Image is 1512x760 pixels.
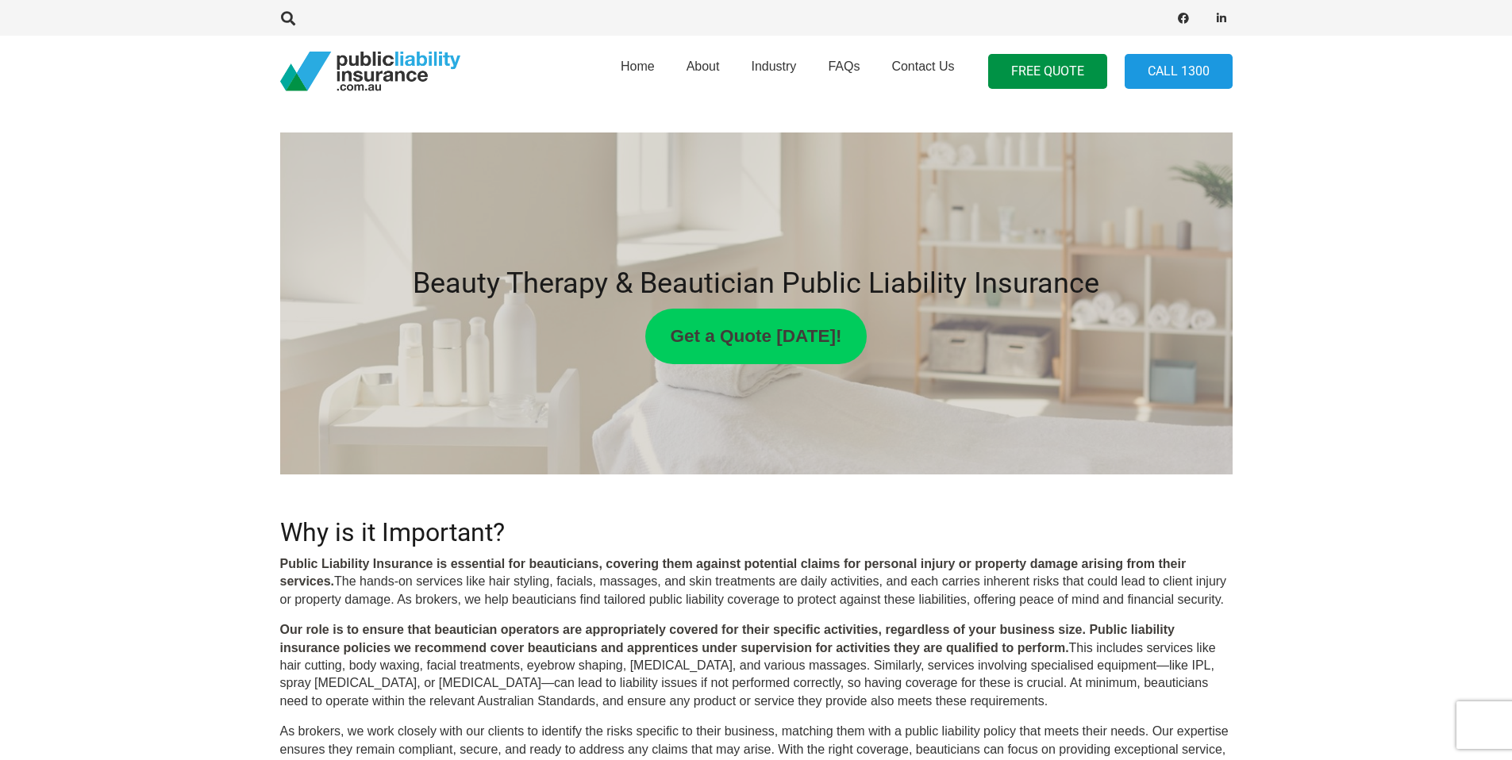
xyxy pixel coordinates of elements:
[280,623,1175,654] strong: Our role is to ensure that beautician operators are appropriately covered for their specific acti...
[1210,7,1233,29] a: LinkedIn
[645,309,868,364] a: Get a Quote [DATE]!
[687,59,720,73] span: About
[751,59,796,73] span: Industry
[621,59,655,73] span: Home
[812,31,875,112] a: FAQs
[875,31,970,112] a: Contact Us
[280,621,1233,710] p: This includes services like hair cutting, body waxing, facial treatments, eyebrow shaping, [MEDIC...
[280,52,460,91] a: pli_logotransparent
[280,498,1233,547] h2: Why is it Important?
[828,59,860,73] span: FAQs
[280,555,1233,608] p: The hands-on services like hair styling, facials, massages, and skin treatments are daily activit...
[605,31,671,112] a: Home
[988,54,1107,90] a: FREE QUOTE
[671,31,736,112] a: About
[891,59,954,73] span: Contact Us
[671,326,842,346] strong: Get a Quote [DATE]!
[280,557,1187,588] strong: Public Liability Insurance is essential for beauticians, covering them against potential claims f...
[296,267,1217,301] h1: Beauty Therapy & Beautician Public Liability Insurance
[273,11,305,25] a: Search
[1172,7,1195,29] a: Facebook
[1125,54,1233,90] a: Call 1300
[735,31,812,112] a: Industry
